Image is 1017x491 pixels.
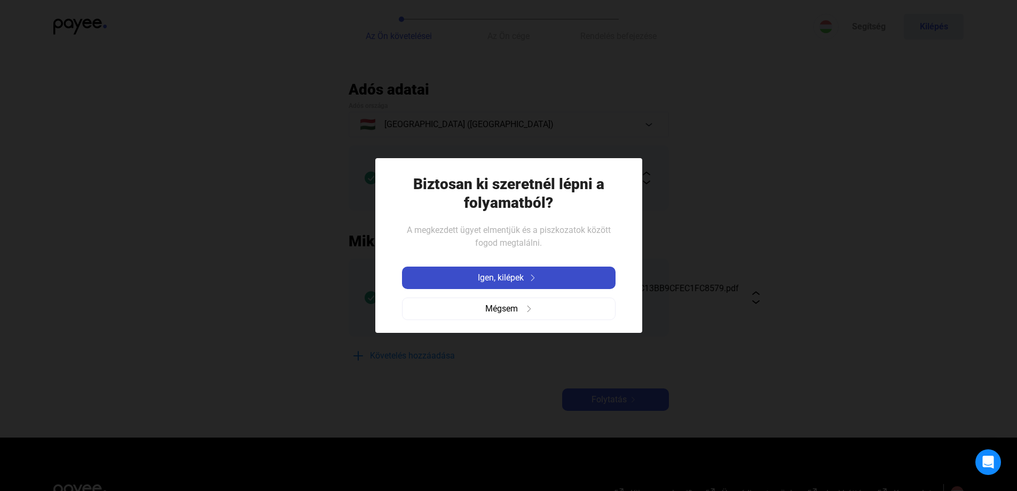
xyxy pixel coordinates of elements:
button: Igen, kilépekarrow-right-white [402,267,616,289]
span: A megkezdett ügyet elmentjük és a piszkozatok között fogod megtalálni. [407,225,611,248]
img: arrow-right-white [526,275,539,281]
h1: Biztosan ki szeretnél lépni a folyamatból? [402,175,616,212]
button: Mégsemarrow-right-grey [402,298,616,320]
span: Igen, kilépek [478,271,524,284]
span: Mégsem [485,302,518,315]
img: arrow-right-grey [526,306,532,312]
div: Open Intercom Messenger [975,449,1001,475]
